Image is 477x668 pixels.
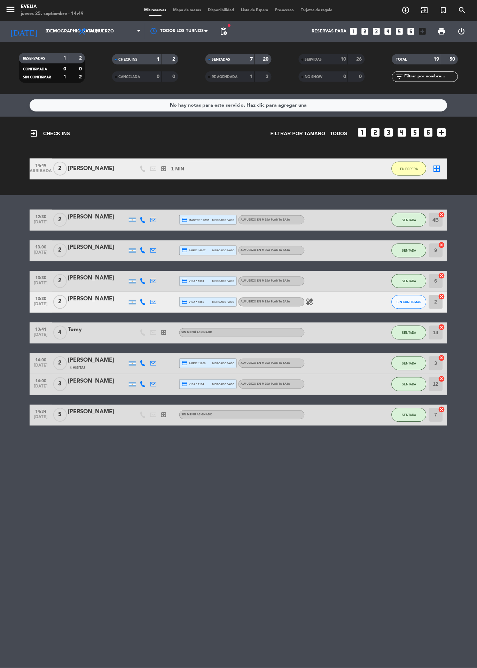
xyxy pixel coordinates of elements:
span: RESERVADAS [23,57,45,60]
i: credit_card [181,381,188,387]
i: looks_two [361,27,370,36]
span: visa * 6383 [181,278,204,284]
button: EN ESPERA [392,162,427,176]
i: credit_card [181,360,188,367]
span: Sin menú asignado [181,331,212,334]
span: SENTADA [402,218,416,222]
span: 13:00 [32,243,49,251]
i: menu [5,4,16,15]
i: search [458,6,467,14]
strong: 1 [157,57,159,62]
i: looks_3 [383,127,394,138]
i: cancel [438,355,445,362]
div: LOG OUT [452,21,472,42]
button: SENTADA [392,213,427,227]
span: SENTADA [402,249,416,253]
span: ALMUERZO en MESA PLANTA BAJA [241,218,290,221]
span: EN ESPERA [400,167,418,171]
i: cancel [438,211,445,218]
span: Reservas para [312,29,347,34]
i: looks_4 [397,127,408,138]
span: 13:30 [32,294,49,302]
strong: 50 [450,57,457,62]
strong: 1 [250,74,253,79]
span: 14:00 [32,377,49,385]
div: [PERSON_NAME] [68,164,127,173]
button: SENTADA [392,408,427,422]
span: Filtrar por tamaño [271,130,325,138]
i: filter_list [396,72,404,81]
i: cancel [438,324,445,331]
strong: 0 [359,74,363,79]
span: CHECK INS [30,129,70,138]
span: 13:30 [32,274,49,282]
strong: 0 [63,67,66,71]
i: cancel [438,376,445,383]
i: exit_to_app [30,129,38,138]
span: [DATE] [32,415,49,423]
i: looks_two [370,127,381,138]
i: credit_card [181,299,188,305]
i: looks_3 [372,27,381,36]
input: Filtrar por nombre... [404,73,458,80]
span: NO SHOW [305,75,323,79]
span: 2 [53,213,67,227]
span: CHECK INS [118,58,138,61]
span: mercadopago [212,382,235,387]
span: SIN CONFIRMAR [23,76,51,79]
span: mercadopago [212,218,235,222]
span: amex * 4007 [181,247,206,254]
i: credit_card [181,247,188,254]
button: menu [5,4,16,17]
i: turned_in_not [439,6,448,14]
span: ARRIBADA [32,169,49,177]
i: border_all [433,164,441,173]
button: SENTADA [392,356,427,370]
strong: 7 [250,57,253,62]
strong: 1 [63,75,66,79]
i: credit_card [181,278,188,284]
i: healing [306,298,314,306]
span: ALMUERZO en MESA PLANTA BAJA [241,280,290,283]
i: looks_4 [384,27,393,36]
span: Sin menú asignado [181,414,212,416]
i: cancel [438,272,445,279]
strong: 0 [343,74,346,79]
i: add_box [418,27,427,36]
span: 2 [53,244,67,258]
span: 14:00 [32,356,49,364]
span: Disponibilidad [205,8,238,12]
i: power_settings_new [458,27,466,36]
span: 14:49 [32,161,49,169]
div: [PERSON_NAME] [68,295,127,304]
i: exit_to_app [421,6,429,14]
span: print [438,27,446,36]
div: [PERSON_NAME] [68,243,127,252]
strong: 19 [434,57,439,62]
div: [PERSON_NAME] [68,356,127,365]
i: [DATE] [5,24,42,39]
span: 3 [53,377,67,391]
span: 4 Visitas [70,366,86,371]
div: [PERSON_NAME] [68,213,127,222]
span: ALMUERZO en MESA PLANTA BAJA [241,249,290,252]
span: master * 3595 [181,217,210,223]
span: Mis reservas [141,8,170,12]
span: CONFIRMADA [23,68,47,71]
span: 2 [53,162,67,176]
i: exit_to_app [161,330,167,336]
span: amex * 1000 [181,360,206,367]
span: Pre-acceso [272,8,298,12]
span: SENTADA [402,383,416,386]
span: CANCELADA [118,75,140,79]
span: Tarjetas de regalo [298,8,336,12]
span: [DATE] [32,333,49,341]
span: mercadopago [212,279,235,284]
span: visa * 4361 [181,299,204,305]
i: add_circle_outline [402,6,410,14]
div: [PERSON_NAME] [68,377,127,386]
strong: 0 [79,67,84,71]
i: looks_5 [410,127,421,138]
span: [DATE] [32,302,49,310]
strong: 26 [357,57,363,62]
